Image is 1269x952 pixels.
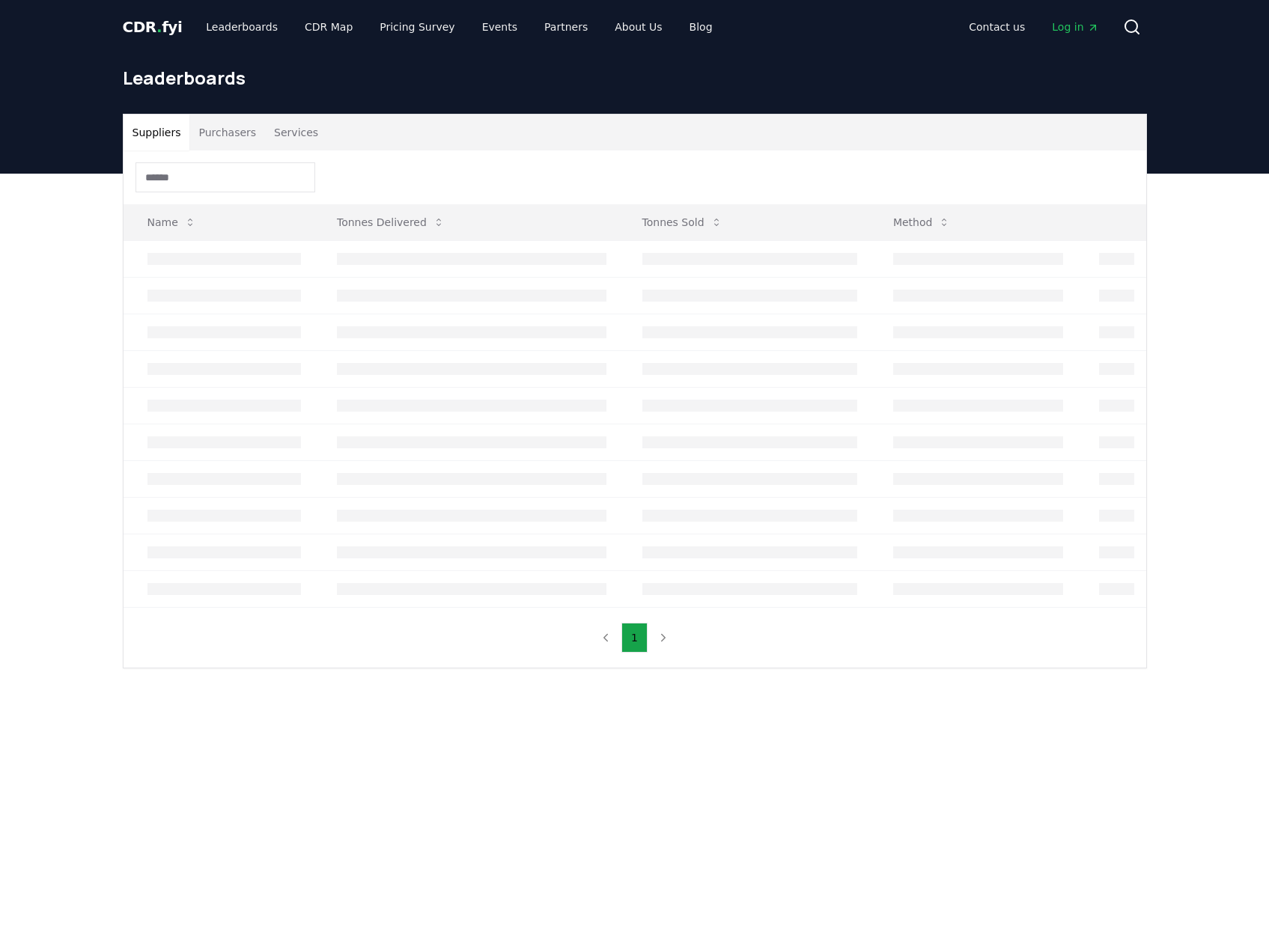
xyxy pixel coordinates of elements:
[194,13,724,40] nav: Main
[957,13,1110,40] nav: Main
[194,13,290,40] a: Leaderboards
[603,13,674,40] a: About Us
[293,13,365,40] a: CDR Map
[957,13,1037,40] a: Contact us
[156,18,162,36] span: .
[630,207,734,237] button: Tonnes Sold
[123,16,183,37] a: CDR.fyi
[470,13,529,40] a: Events
[189,115,265,150] button: Purchasers
[678,13,725,40] a: Blog
[1052,19,1098,34] span: Log in
[325,207,457,237] button: Tonnes Delivered
[265,115,327,150] button: Services
[621,623,648,653] button: 1
[136,207,208,237] button: Name
[532,13,600,40] a: Partners
[124,115,190,150] button: Suppliers
[881,207,963,237] button: Method
[123,18,183,36] span: CDR fyi
[1040,13,1110,40] a: Log in
[368,13,466,40] a: Pricing Survey
[123,66,1147,90] h1: Leaderboards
